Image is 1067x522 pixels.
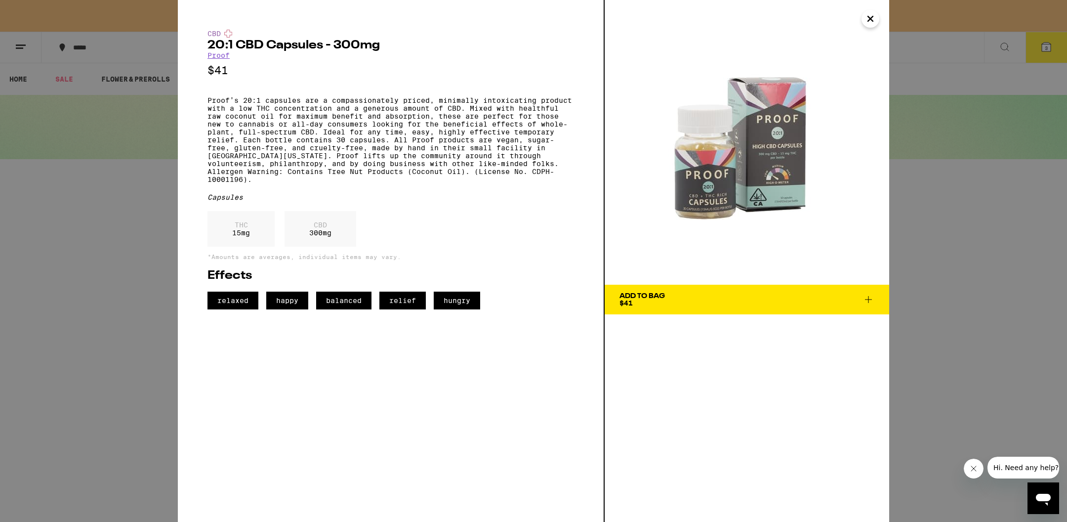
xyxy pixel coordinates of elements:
iframe: Message from company [987,457,1059,478]
span: hungry [434,292,480,309]
a: Proof [207,51,230,59]
button: Close [862,10,879,28]
div: Add To Bag [619,293,665,300]
p: Proof’s 20:1 capsules are a compassionately priced, minimally intoxicating product with a low THC... [207,96,574,183]
iframe: Button to launch messaging window [1027,482,1059,514]
div: CBD [207,30,574,38]
p: $41 [207,64,574,77]
h2: 20:1 CBD Capsules - 300mg [207,40,574,51]
span: relaxed [207,292,258,309]
p: CBD [309,221,331,229]
p: THC [232,221,250,229]
div: 15 mg [207,211,275,247]
span: balanced [316,292,371,309]
img: cbdColor.svg [224,30,232,38]
button: Add To Bag$41 [605,285,889,314]
div: Capsules [207,193,574,201]
iframe: Close message [964,459,984,478]
p: *Amounts are averages, individual items may vary. [207,254,574,260]
span: happy [266,292,308,309]
h2: Effects [207,270,574,282]
span: $41 [619,299,633,307]
div: 300 mg [285,211,356,247]
span: relief [379,292,426,309]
